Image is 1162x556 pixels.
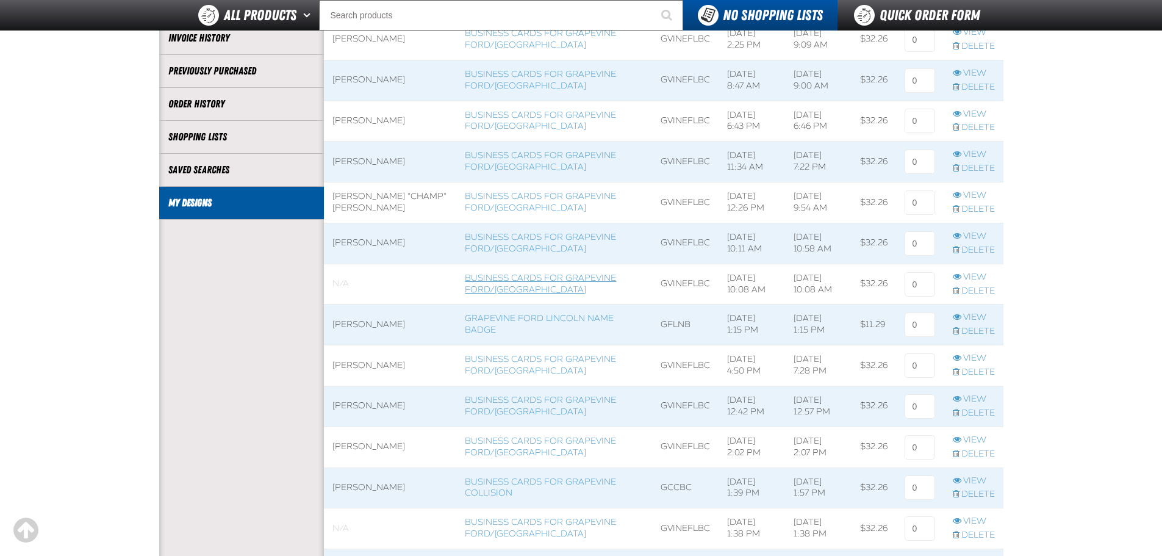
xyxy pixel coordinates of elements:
[953,190,995,201] a: View row action
[168,130,315,144] a: Shopping Lists
[224,4,296,26] span: All Products
[905,394,935,419] input: 0
[953,231,995,242] a: View row action
[719,182,785,223] td: [DATE] 12:26 PM
[852,305,896,345] td: $11.29
[324,508,457,549] td: Blank
[168,163,315,177] a: Saved Searches
[785,345,852,386] td: [DATE] 7:28 PM
[652,101,719,142] td: GVINEFLBC
[953,435,995,446] a: View row action
[465,28,616,50] a: Business Cards for Grapevine Ford/[GEOGRAPHIC_DATA]
[324,182,457,223] td: [PERSON_NAME] "Champ" [PERSON_NAME]
[719,427,785,468] td: [DATE] 2:02 PM
[324,264,457,305] td: Blank
[12,517,39,544] div: Scroll to the top
[905,312,935,337] input: 0
[785,19,852,60] td: [DATE] 9:09 AM
[905,190,935,215] input: 0
[719,386,785,427] td: [DATE] 12:42 PM
[785,101,852,142] td: [DATE] 6:46 PM
[953,489,995,500] a: Delete row action
[953,394,995,405] a: View row action
[652,142,719,182] td: GVINEFLBC
[953,367,995,378] a: Delete row action
[905,435,935,460] input: 0
[905,231,935,256] input: 0
[785,142,852,182] td: [DATE] 7:22 PM
[652,19,719,60] td: GVINEFLBC
[719,345,785,386] td: [DATE] 4:50 PM
[905,516,935,541] input: 0
[953,408,995,419] a: Delete row action
[652,305,719,345] td: GFLNB
[852,101,896,142] td: $32.26
[719,19,785,60] td: [DATE] 2:25 PM
[719,142,785,182] td: [DATE] 11:34 AM
[852,508,896,549] td: $32.26
[324,305,457,345] td: [PERSON_NAME]
[719,468,785,508] td: [DATE] 1:39 PM
[465,354,616,376] a: Business Cards for Grapevine Ford/[GEOGRAPHIC_DATA]
[652,345,719,386] td: GVINEFLBC
[719,305,785,345] td: [DATE] 1:15 PM
[465,273,616,295] a: Business Cards for Grapevine Ford/[GEOGRAPHIC_DATA]
[723,7,823,24] span: No Shopping Lists
[953,449,995,460] a: Delete row action
[785,468,852,508] td: [DATE] 1:57 PM
[953,475,995,487] a: View row action
[652,468,719,508] td: GCCBC
[168,64,315,78] a: Previously Purchased
[852,427,896,468] td: $32.26
[953,272,995,283] a: View row action
[905,353,935,378] input: 0
[324,427,457,468] td: [PERSON_NAME]
[719,60,785,101] td: [DATE] 8:47 AM
[324,60,457,101] td: [PERSON_NAME]
[852,142,896,182] td: $32.26
[852,468,896,508] td: $32.26
[465,150,616,172] a: Business Cards for Grapevine Ford/[GEOGRAPHIC_DATA]
[953,149,995,161] a: View row action
[465,232,616,254] a: Business Cards for Grapevine Ford/[GEOGRAPHIC_DATA]
[652,386,719,427] td: GVINEFLBC
[905,272,935,297] input: 0
[785,386,852,427] td: [DATE] 12:57 PM
[953,353,995,364] a: View row action
[852,182,896,223] td: $32.26
[465,436,616,458] a: Business Cards for Grapevine Ford/[GEOGRAPHIC_DATA]
[324,386,457,427] td: [PERSON_NAME]
[905,68,935,93] input: 0
[324,142,457,182] td: [PERSON_NAME]
[785,60,852,101] td: [DATE] 9:00 AM
[324,223,457,264] td: [PERSON_NAME]
[168,31,315,45] a: Invoice History
[953,312,995,323] a: View row action
[905,109,935,133] input: 0
[785,223,852,264] td: [DATE] 10:58 AM
[465,477,616,499] a: Business Cards for Grapevine Collision
[852,60,896,101] td: $32.26
[652,508,719,549] td: GVINEFLBC
[652,182,719,223] td: GVINEFLBC
[465,69,616,91] a: Business Cards for Grapevine Ford/[GEOGRAPHIC_DATA]
[465,110,616,132] a: Business Cards for Grapevine Ford/[GEOGRAPHIC_DATA]
[852,386,896,427] td: $32.26
[953,326,995,338] a: Delete row action
[324,101,457,142] td: [PERSON_NAME]
[852,223,896,264] td: $32.26
[324,19,457,60] td: [PERSON_NAME]
[465,517,616,539] a: Business Cards for Grapevine Ford/[GEOGRAPHIC_DATA]
[953,245,995,256] a: Delete row action
[953,27,995,38] a: View row action
[465,191,616,213] a: Business Cards for Grapevine Ford/[GEOGRAPHIC_DATA]
[953,68,995,79] a: View row action
[953,530,995,541] a: Delete row action
[652,427,719,468] td: GVINEFLBC
[852,19,896,60] td: $32.26
[652,264,719,305] td: GVINEFLBC
[719,508,785,549] td: [DATE] 1:38 PM
[852,264,896,305] td: $32.26
[324,468,457,508] td: [PERSON_NAME]
[465,313,614,335] a: Grapevine Ford Lincoln Name Badge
